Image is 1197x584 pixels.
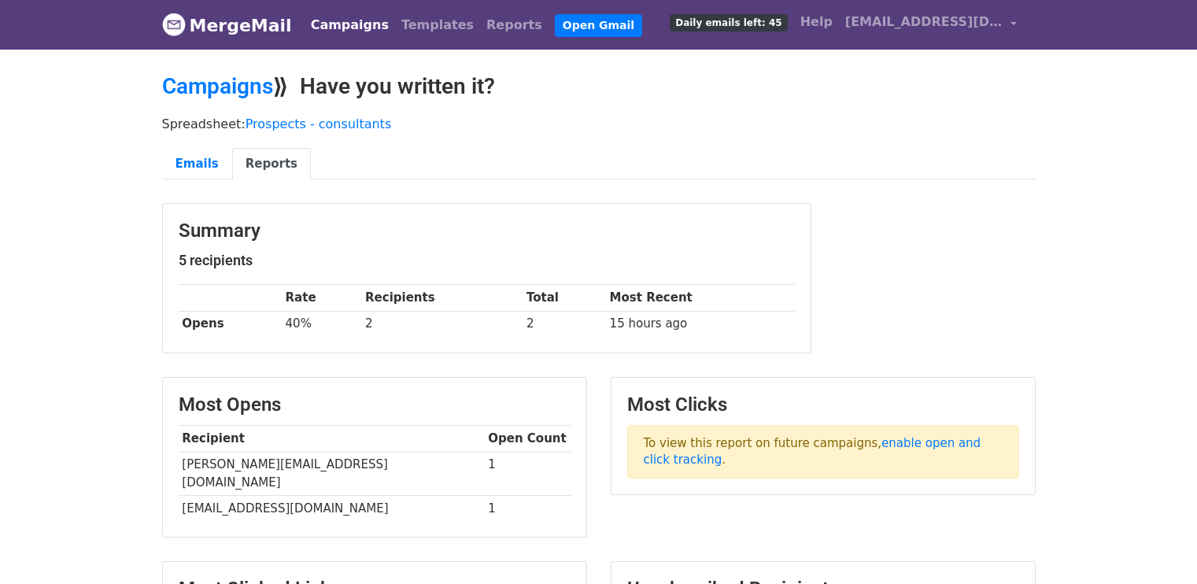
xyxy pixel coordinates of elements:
[663,6,793,38] a: Daily emails left: 45
[485,452,571,496] td: 1
[485,496,571,522] td: 1
[395,9,480,41] a: Templates
[179,220,795,242] h3: Summary
[162,116,1036,132] p: Spreadsheet:
[162,13,186,36] img: MergeMail logo
[555,14,642,37] a: Open Gmail
[282,285,362,311] th: Rate
[361,285,523,311] th: Recipients
[523,285,606,311] th: Total
[232,148,311,180] a: Reports
[361,311,523,337] td: 2
[627,425,1019,479] p: To view this report on future campaigns, .
[627,394,1019,416] h3: Most Clicks
[179,311,282,337] th: Opens
[305,9,395,41] a: Campaigns
[523,311,606,337] td: 2
[480,9,549,41] a: Reports
[179,394,571,416] h3: Most Opens
[606,285,795,311] th: Most Recent
[179,452,485,496] td: [PERSON_NAME][EMAIL_ADDRESS][DOMAIN_NAME]
[179,496,485,522] td: [EMAIL_ADDRESS][DOMAIN_NAME]
[606,311,795,337] td: 15 hours ago
[794,6,839,38] a: Help
[179,426,485,452] th: Recipient
[246,116,392,131] a: Prospects - consultants
[845,13,1003,31] span: [EMAIL_ADDRESS][DOMAIN_NAME]
[162,73,273,99] a: Campaigns
[282,311,362,337] td: 40%
[162,73,1036,100] h2: ⟫ Have you written it?
[839,6,1023,43] a: [EMAIL_ADDRESS][DOMAIN_NAME]
[162,9,292,42] a: MergeMail
[670,14,787,31] span: Daily emails left: 45
[162,148,232,180] a: Emails
[179,252,795,269] h5: 5 recipients
[485,426,571,452] th: Open Count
